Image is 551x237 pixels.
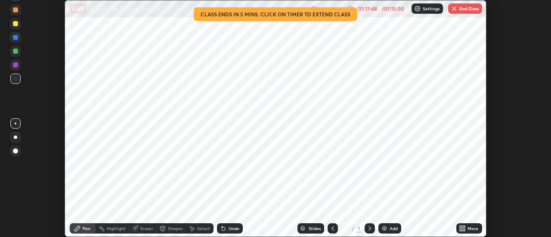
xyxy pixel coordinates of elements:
div: Eraser [140,226,153,231]
p: Settings [423,6,440,11]
p: Recording [319,6,344,12]
div: Select [197,226,210,231]
div: Shapes [168,226,183,231]
div: Add [390,226,398,231]
div: Highlight [107,226,126,231]
div: 1 [356,225,361,232]
p: LIVE [72,5,84,12]
div: More [467,226,478,231]
img: class-settings-icons [414,5,421,12]
div: / [352,226,354,231]
img: end-class-cross [451,5,458,12]
img: add-slide-button [381,225,388,232]
img: recording.375f2c34.svg [311,5,318,12]
div: Pen [83,226,90,231]
button: End Class [448,3,482,14]
div: 01:17:48 [356,6,380,11]
div: Slides [309,226,321,231]
div: Undo [229,226,239,231]
p: Locomotion & Movement - 05 [90,5,161,12]
div: 1 [341,226,350,231]
div: / 01:15:00 [380,6,406,11]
